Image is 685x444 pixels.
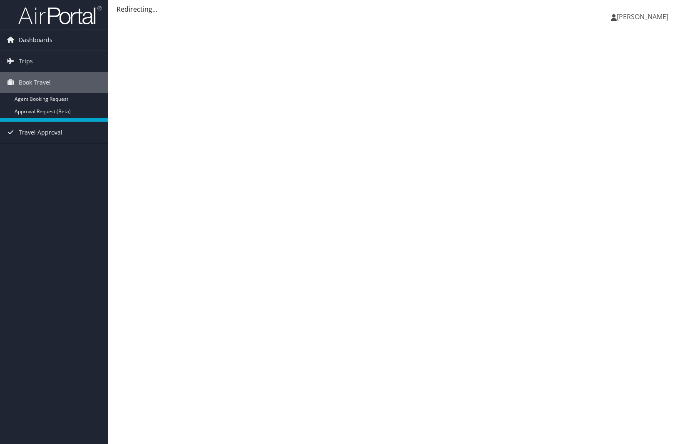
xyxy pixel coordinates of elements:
span: Trips [19,51,33,72]
span: Dashboards [19,30,52,50]
a: [PERSON_NAME] [611,4,677,29]
span: Book Travel [19,72,51,93]
div: Redirecting... [117,4,677,14]
span: Travel Approval [19,122,62,143]
img: airportal-logo.png [18,5,102,25]
span: [PERSON_NAME] [617,12,668,21]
